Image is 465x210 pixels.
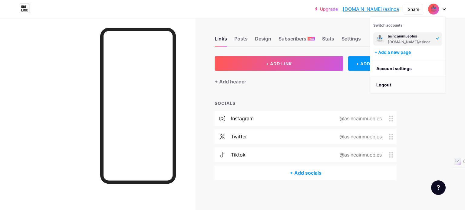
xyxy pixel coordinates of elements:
div: SOCIALS [215,100,396,106]
div: twitter [231,133,247,140]
a: Account settings [370,60,445,77]
a: [DOMAIN_NAME]/asinca [343,5,399,13]
span: NEW [308,37,314,40]
div: Settings [341,35,361,46]
div: Stats [322,35,334,46]
button: + ADD LINK [215,56,343,71]
div: asincainmuebles [388,34,433,39]
div: + Add socials [215,166,396,180]
div: Posts [234,35,248,46]
div: Subscribers [279,35,315,46]
div: tiktok [231,151,246,158]
img: asinca [374,34,385,44]
img: asinca [429,4,438,14]
a: Upgrade [315,7,338,11]
div: + Add a new page [374,49,442,55]
span: + ADD LINK [266,61,292,66]
li: Logout [370,77,445,93]
div: @asincainmuebles [330,151,389,158]
div: Links [215,35,227,46]
div: instagram [231,115,254,122]
div: Share [408,6,419,12]
div: @asincainmuebles [330,115,389,122]
div: @asincainmuebles [330,133,389,140]
div: + Add header [215,78,246,85]
div: + ADD EMBED [348,56,396,71]
div: [DOMAIN_NAME]/asinca [388,40,433,44]
div: Design [255,35,271,46]
span: Switch accounts [373,23,403,27]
